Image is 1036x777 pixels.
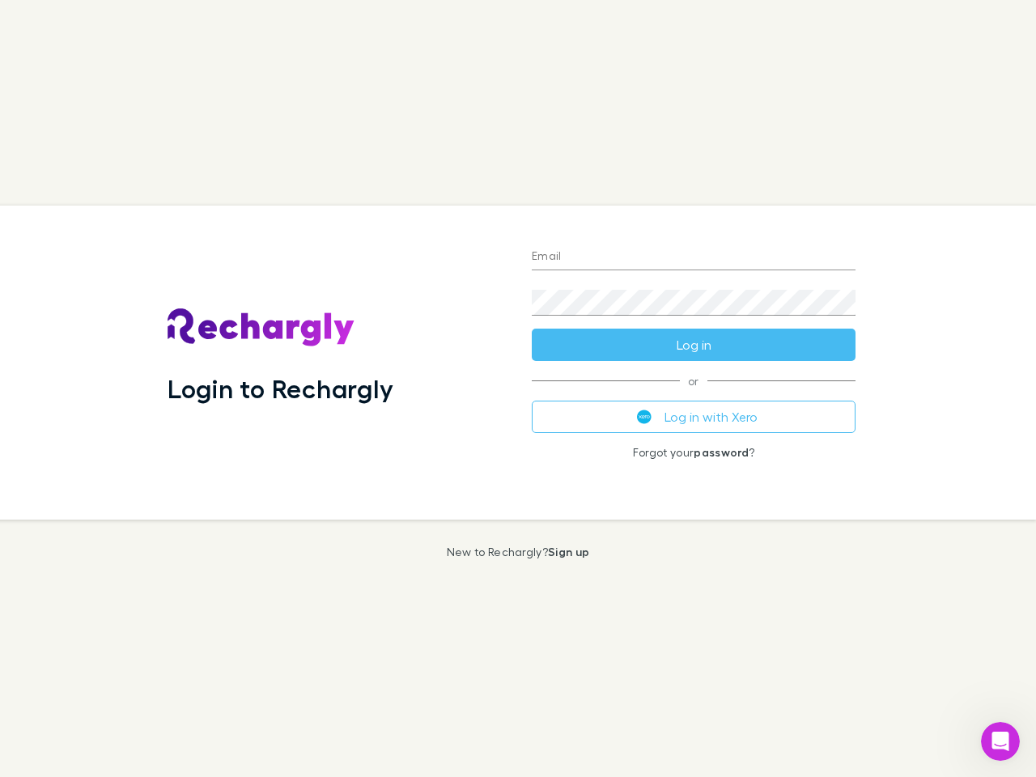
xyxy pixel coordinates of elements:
p: Forgot your ? [532,446,856,459]
p: New to Rechargly? [447,546,590,558]
a: Sign up [548,545,589,558]
button: Log in [532,329,856,361]
h1: Login to Rechargly [168,373,393,404]
a: password [694,445,749,459]
img: Rechargly's Logo [168,308,355,347]
iframe: Intercom live chat [981,722,1020,761]
button: Log in with Xero [532,401,856,433]
img: Xero's logo [637,410,652,424]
